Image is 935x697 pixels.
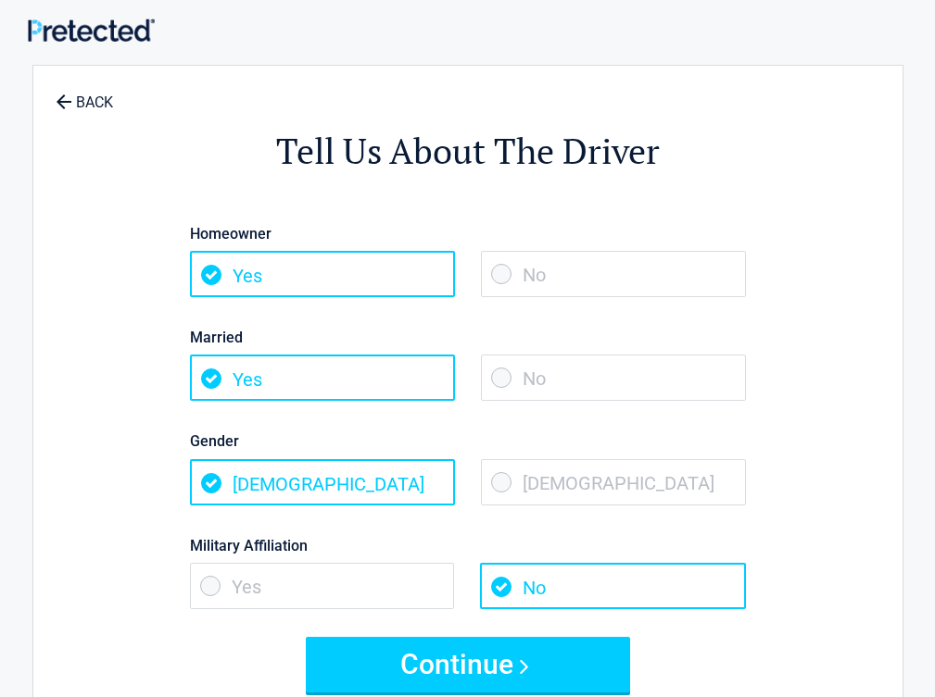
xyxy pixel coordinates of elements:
span: [DEMOGRAPHIC_DATA] [190,459,455,505]
button: Continue [306,637,630,692]
span: [DEMOGRAPHIC_DATA] [481,459,746,505]
h2: Tell Us About The Driver [135,128,801,175]
label: Homeowner [190,221,746,246]
span: Yes [190,251,455,297]
span: No [480,563,745,609]
label: Military Affiliation [190,533,746,558]
a: BACK [52,78,117,110]
label: Married [190,325,746,350]
span: Yes [190,563,455,609]
img: Main Logo [28,19,155,42]
span: No [481,251,746,297]
span: Yes [190,355,455,401]
label: Gender [190,429,746,454]
span: No [481,355,746,401]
